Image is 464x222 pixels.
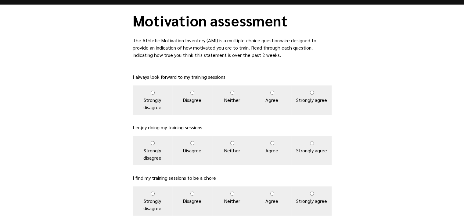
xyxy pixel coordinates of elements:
input: Strongly agree [310,192,314,196]
p: I enjoy doing my training sessions [133,124,332,131]
label: Neither [212,85,252,115]
input: Disagree [190,192,194,196]
label: Neither [212,186,252,216]
input: Agree [270,192,274,196]
input: Disagree [190,91,194,95]
input: Neither [230,192,234,196]
label: Strongly agree [292,85,332,115]
input: Strongly agree [310,91,314,95]
label: Strongly disagree [133,136,172,165]
label: Disagree [172,136,212,165]
input: Strongly disagree [151,91,155,95]
h1: Motivation assessment [133,12,332,29]
p: I always look forward to my training sessions [133,73,332,81]
input: Neither [230,91,234,95]
input: Neither [230,141,234,145]
label: Disagree [172,85,212,115]
input: Strongly agree [310,141,314,145]
label: Disagree [172,186,212,216]
label: Strongly agree [292,186,332,216]
label: Strongly disagree [133,186,172,216]
p: The Athletic Motivation Inventory (AMI) is a multiple-choice questionnaire designed to provide an... [133,37,332,59]
label: Agree [252,85,292,115]
label: Agree [252,186,292,216]
label: Strongly disagree [133,85,172,115]
input: Agree [270,141,274,145]
input: Strongly disagree [151,141,155,145]
input: Agree [270,91,274,95]
label: Strongly agree [292,136,332,165]
input: Disagree [190,141,194,145]
label: Neither [212,136,252,165]
label: Agree [252,136,292,165]
input: Strongly disagree [151,192,155,196]
p: I find my training sessions to be a chore [133,174,332,182]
